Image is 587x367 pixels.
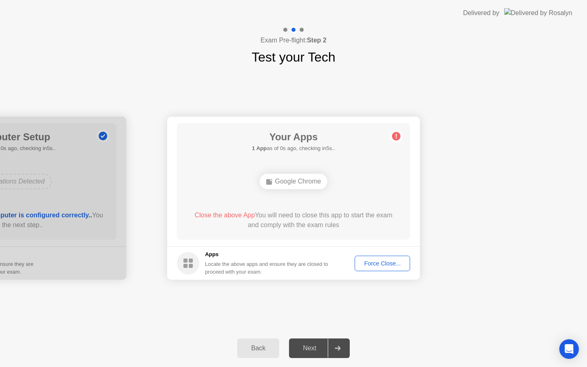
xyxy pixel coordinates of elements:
[307,37,327,44] b: Step 2
[237,338,279,358] button: Back
[260,174,328,189] div: Google Chrome
[357,260,407,267] div: Force Close...
[463,8,499,18] div: Delivered by
[355,256,410,271] button: Force Close...
[194,212,255,219] span: Close the above App
[289,338,350,358] button: Next
[205,250,329,259] h5: Apps
[205,260,329,276] div: Locate the above apps and ensure they are closed to proceed with your exam.
[252,130,335,144] h1: Your Apps
[260,35,327,45] h4: Exam Pre-flight:
[559,339,579,359] div: Open Intercom Messenger
[240,345,277,352] div: Back
[252,144,335,153] h5: as of 0s ago, checking in5s..
[291,345,328,352] div: Next
[252,145,267,151] b: 1 App
[189,210,399,230] div: You will need to close this app to start the exam and comply with the exam rules
[504,8,572,18] img: Delivered by Rosalyn
[252,47,335,67] h1: Test your Tech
